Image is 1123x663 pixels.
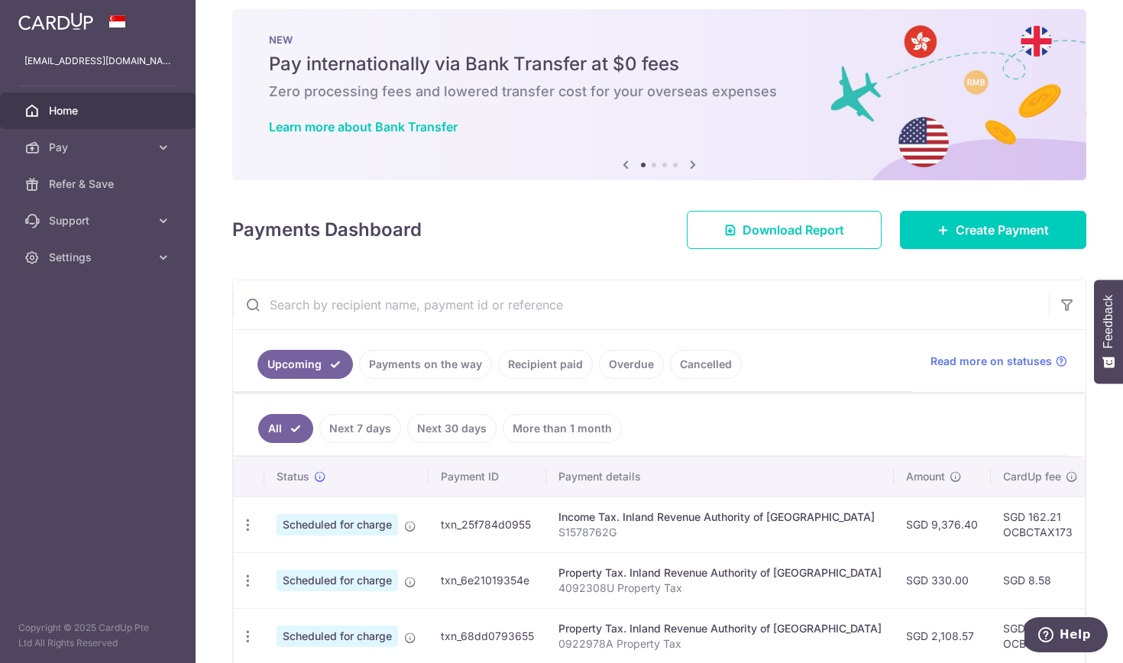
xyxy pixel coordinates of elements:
td: txn_6e21019354e [429,552,546,608]
td: SGD 8.58 [991,552,1090,608]
th: Payment details [546,457,894,496]
th: Payment ID [429,457,546,496]
div: Property Tax. Inland Revenue Authority of [GEOGRAPHIC_DATA] [558,565,882,581]
span: Read more on statuses [930,354,1052,369]
span: Scheduled for charge [277,570,398,591]
span: Settings [49,250,150,265]
span: Scheduled for charge [277,626,398,647]
a: All [258,414,313,443]
a: Next 7 days [319,414,401,443]
a: Read more on statuses [930,354,1067,369]
a: Upcoming [257,350,353,379]
span: CardUp fee [1003,469,1061,484]
input: Search by recipient name, payment id or reference [233,280,1049,329]
h5: Pay internationally via Bank Transfer at $0 fees [269,52,1050,76]
p: S1578762G [558,525,882,540]
a: Overdue [599,350,664,379]
img: Bank transfer banner [232,9,1086,180]
h4: Payments Dashboard [232,216,422,244]
a: Download Report [687,211,882,249]
div: Property Tax. Inland Revenue Authority of [GEOGRAPHIC_DATA] [558,621,882,636]
td: SGD 330.00 [894,552,991,608]
a: Learn more about Bank Transfer [269,119,458,134]
span: Status [277,469,309,484]
a: Next 30 days [407,414,497,443]
h6: Zero processing fees and lowered transfer cost for your overseas expenses [269,82,1050,101]
iframe: Opens a widget where you can find more information [1024,617,1108,655]
span: Feedback [1102,295,1115,348]
p: 0922978A Property Tax [558,636,882,652]
button: Feedback - Show survey [1094,280,1123,383]
span: Support [49,213,150,228]
td: txn_25f784d0955 [429,496,546,552]
img: CardUp [18,12,93,31]
p: [EMAIL_ADDRESS][DOMAIN_NAME] [24,53,171,69]
span: Amount [906,469,945,484]
span: Download Report [743,221,844,239]
a: Cancelled [670,350,742,379]
span: Scheduled for charge [277,514,398,535]
a: Payments on the way [359,350,492,379]
span: Create Payment [956,221,1049,239]
a: Create Payment [900,211,1086,249]
span: Home [49,103,150,118]
p: 4092308U Property Tax [558,581,882,596]
div: Income Tax. Inland Revenue Authority of [GEOGRAPHIC_DATA] [558,509,882,525]
a: Recipient paid [498,350,593,379]
td: SGD 162.21 OCBCTAX173 [991,496,1090,552]
span: Refer & Save [49,176,150,192]
span: Pay [49,140,150,155]
p: NEW [269,34,1050,46]
td: SGD 9,376.40 [894,496,991,552]
a: More than 1 month [503,414,622,443]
